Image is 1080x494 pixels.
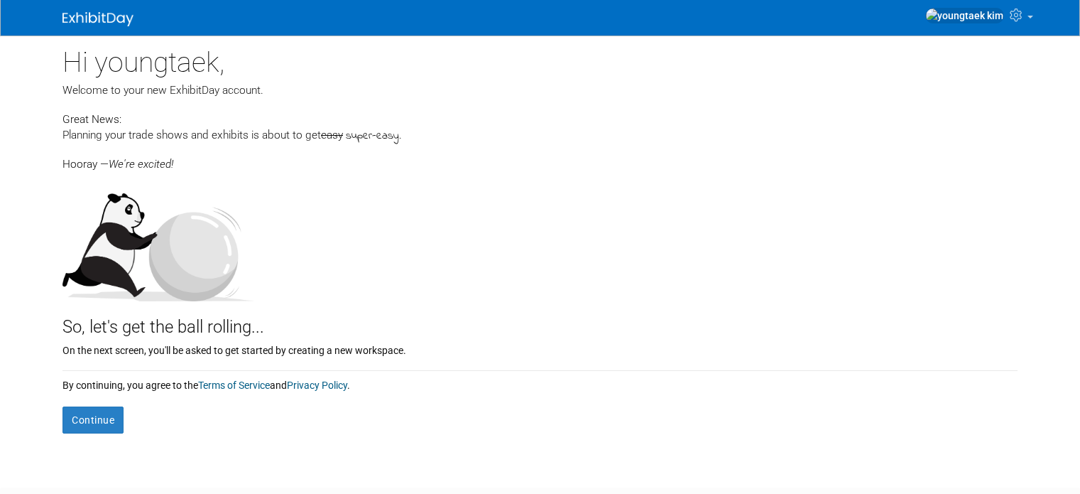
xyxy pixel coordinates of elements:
[925,8,1004,23] img: youngtaek kim
[62,407,124,434] button: Continue
[198,380,270,391] a: Terms of Service
[62,301,1018,340] div: So, let's get the ball rolling...
[321,129,343,141] span: easy
[62,111,1018,127] div: Great News:
[346,128,399,144] span: super-easy
[62,36,1018,82] div: Hi youngtaek,
[62,179,254,301] img: Let's get the ball rolling
[62,82,1018,98] div: Welcome to your new ExhibitDay account.
[109,158,173,171] span: We're excited!
[62,371,1018,392] div: By continuing, you agree to the and .
[62,12,133,26] img: ExhibitDay
[62,144,1018,172] div: Hooray —
[287,380,347,391] a: Privacy Policy
[62,127,1018,144] div: Planning your trade shows and exhibits is about to get .
[62,340,1018,358] div: On the next screen, you'll be asked to get started by creating a new workspace.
